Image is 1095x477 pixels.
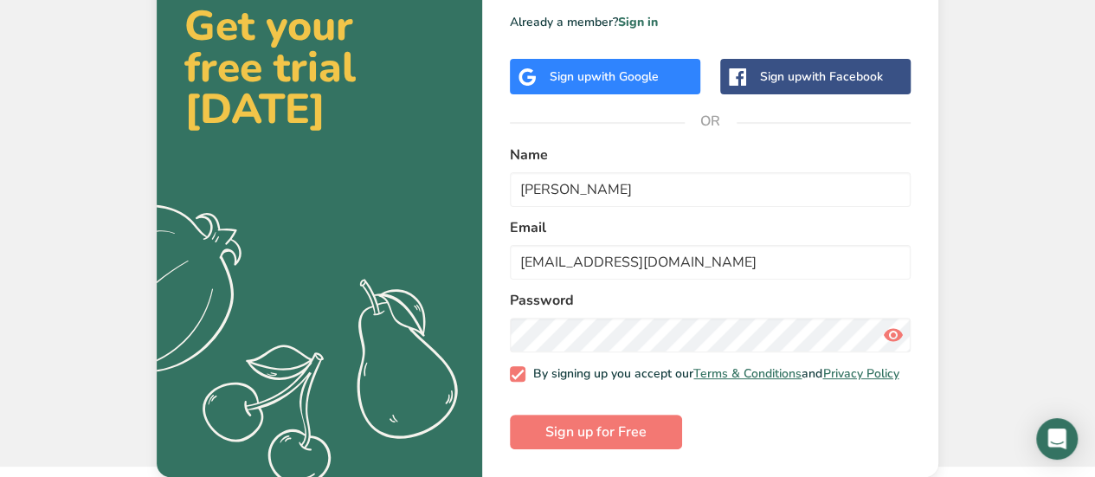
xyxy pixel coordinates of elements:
label: Email [510,217,911,238]
label: Password [510,290,911,311]
label: Name [510,145,911,165]
input: John Doe [510,172,911,207]
h2: Get your free trial [DATE] [184,5,454,130]
span: Sign up for Free [545,422,647,442]
a: Terms & Conditions [693,365,802,382]
span: By signing up you accept our and [525,366,899,382]
div: Sign up [760,68,883,86]
span: with Facebook [802,68,883,85]
div: Sign up [550,68,659,86]
input: email@example.com [510,245,911,280]
a: Sign in [618,14,658,30]
p: Already a member? [510,13,911,31]
span: OR [685,95,737,147]
span: with Google [591,68,659,85]
button: Sign up for Free [510,415,682,449]
a: Privacy Policy [822,365,899,382]
div: Open Intercom Messenger [1036,418,1078,460]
